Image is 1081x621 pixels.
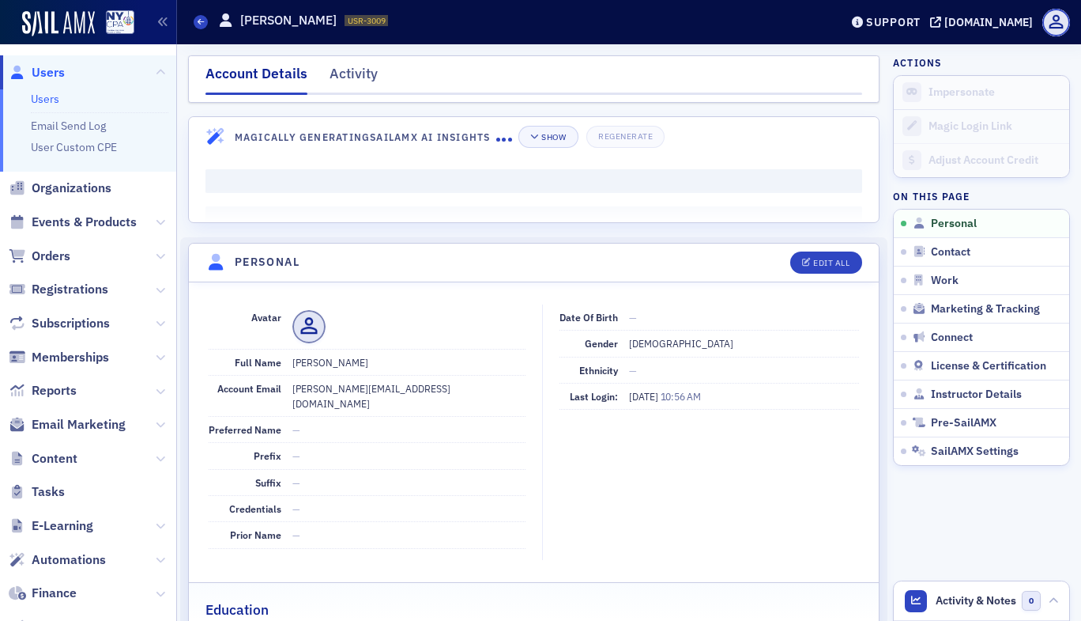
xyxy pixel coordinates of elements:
span: — [629,364,637,377]
div: Adjust Account Credit [928,153,1061,168]
span: — [292,449,300,462]
span: — [292,423,300,436]
span: Instructor Details [931,388,1022,402]
h4: Personal [235,254,299,271]
span: Suffix [255,476,281,489]
span: Events & Products [32,214,137,231]
a: Memberships [9,349,109,366]
div: Show [541,133,566,142]
span: Finance [32,585,77,602]
span: Users [32,64,65,81]
div: Account Details [205,63,307,95]
button: Regenerate [586,126,665,148]
button: [DOMAIN_NAME] [930,17,1038,28]
a: Email Send Log [31,119,106,133]
a: Adjust Account Credit [894,143,1069,177]
span: Email Marketing [32,416,126,434]
span: — [292,476,300,489]
span: Subscriptions [32,315,110,332]
dd: [PERSON_NAME] [292,350,525,375]
a: Automations [9,551,106,569]
span: Tasks [32,483,65,501]
span: Profile [1042,9,1070,36]
div: Magic Login Link [928,119,1061,134]
span: E-Learning [32,517,93,535]
span: Content [32,450,77,468]
a: Content [9,450,77,468]
span: [DATE] [629,390,661,403]
div: [DOMAIN_NAME] [944,15,1033,29]
span: — [292,528,300,541]
span: Ethnicity [579,364,618,377]
span: Full Name [235,356,281,369]
img: SailAMX [22,11,95,36]
span: Prior Name [230,528,281,541]
button: Show [518,126,578,148]
a: Events & Products [9,214,137,231]
h4: On this page [893,189,1070,203]
span: 0 [1022,591,1041,611]
span: Automations [32,551,106,569]
a: Email Marketing [9,416,126,434]
a: Orders [9,248,70,265]
span: Marketing & Tracking [931,302,1040,316]
span: Contact [931,245,970,259]
h1: [PERSON_NAME] [240,12,337,29]
span: Avatar [251,311,281,324]
span: Registrations [32,281,108,298]
a: Registrations [9,281,108,298]
a: Tasks [9,483,65,501]
h4: Actions [893,55,942,70]
span: Reports [32,382,77,399]
span: Memberships [32,349,109,366]
a: Reports [9,382,77,399]
img: SailAMX [106,10,134,35]
button: Edit All [790,252,861,274]
h2: Education [205,600,269,620]
span: Prefix [254,449,281,462]
span: Preferred Name [209,423,281,436]
span: SailAMX Settings [931,445,1019,459]
div: Edit All [813,259,849,267]
span: — [629,311,637,324]
a: Finance [9,585,77,602]
span: Date of Birth [559,311,618,324]
div: Support [866,15,921,29]
a: View Homepage [95,10,134,37]
span: Last Login: [570,390,618,403]
a: E-Learning [9,517,93,535]
span: Gender [585,337,618,350]
a: Users [9,64,65,81]
span: Personal [931,217,977,231]
dd: [PERSON_NAME][EMAIL_ADDRESS][DOMAIN_NAME] [292,376,525,416]
span: Work [931,274,959,288]
span: License & Certification [931,359,1046,373]
a: Organizations [9,180,111,197]
span: Organizations [32,180,111,197]
span: Connect [931,331,973,345]
span: Credentials [229,502,281,515]
span: — [292,502,300,515]
span: Account Email [217,382,281,395]
span: Activity & Notes [936,593,1016,609]
dd: [DEMOGRAPHIC_DATA] [629,331,859,356]
a: Subscriptions [9,315,110,332]
h4: Magically Generating SailAMX AI Insights [235,130,496,144]
span: 10:56 AM [661,390,701,403]
a: Users [31,92,59,106]
a: User Custom CPE [31,140,117,154]
button: Impersonate [928,85,995,100]
span: USR-3009 [348,15,386,26]
div: Activity [330,63,378,93]
span: Orders [32,248,70,265]
span: Pre-SailAMX [931,416,996,430]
